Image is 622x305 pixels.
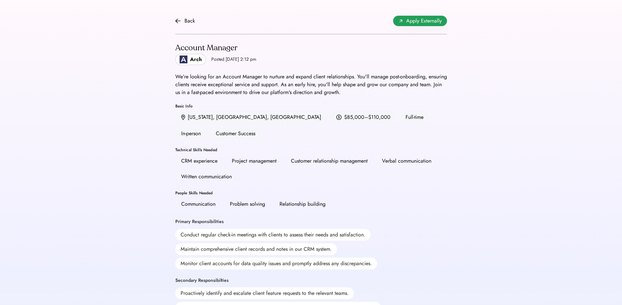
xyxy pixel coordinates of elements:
[181,173,232,181] div: Written communication
[188,113,321,121] div: [US_STATE], [GEOGRAPHIC_DATA], [GEOGRAPHIC_DATA]
[344,113,391,121] div: $85,000–$110,000
[190,56,202,63] div: Arch
[336,114,342,120] img: money.svg
[175,258,377,269] div: Monitor client accounts for data quality issues and promptly address any discrepancies.
[382,157,431,165] div: Verbal communication
[175,191,447,195] div: People Skills Needed
[175,104,447,108] div: Basic Info
[184,17,195,25] div: Back
[175,73,447,96] div: We're looking for an Account Manager to nurture and expand client relationships. You'll manage po...
[175,127,207,140] div: In-person
[232,157,277,165] div: Project management
[279,200,326,208] div: Relationship building
[181,200,215,208] div: Communication
[210,127,261,140] div: Customer Success
[181,157,217,165] div: CRM experience
[175,277,229,284] div: Secondary Responsibilties
[291,157,368,165] div: Customer relationship management
[175,218,224,225] div: Primary Responsibilities
[175,229,371,241] div: Conduct regular check-in meetings with clients to assess their needs and satisfaction.
[175,18,181,24] img: arrow-back.svg
[211,56,256,63] div: Posted [DATE] 2:12 pm
[175,287,354,299] div: Proactively identify and escalate client feature requests to the relevant teams.
[406,17,442,25] span: Apply Externally
[175,43,256,53] div: Account Manager
[181,115,185,120] img: location.svg
[230,200,265,208] div: Problem solving
[180,56,187,63] img: Logo_Blue_1.png
[175,148,447,152] div: Technical Skills Needed
[393,16,447,26] button: Apply Externally
[400,111,429,124] div: Full-time
[175,243,337,255] div: Maintain comprehensive client records and notes in our CRM system.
